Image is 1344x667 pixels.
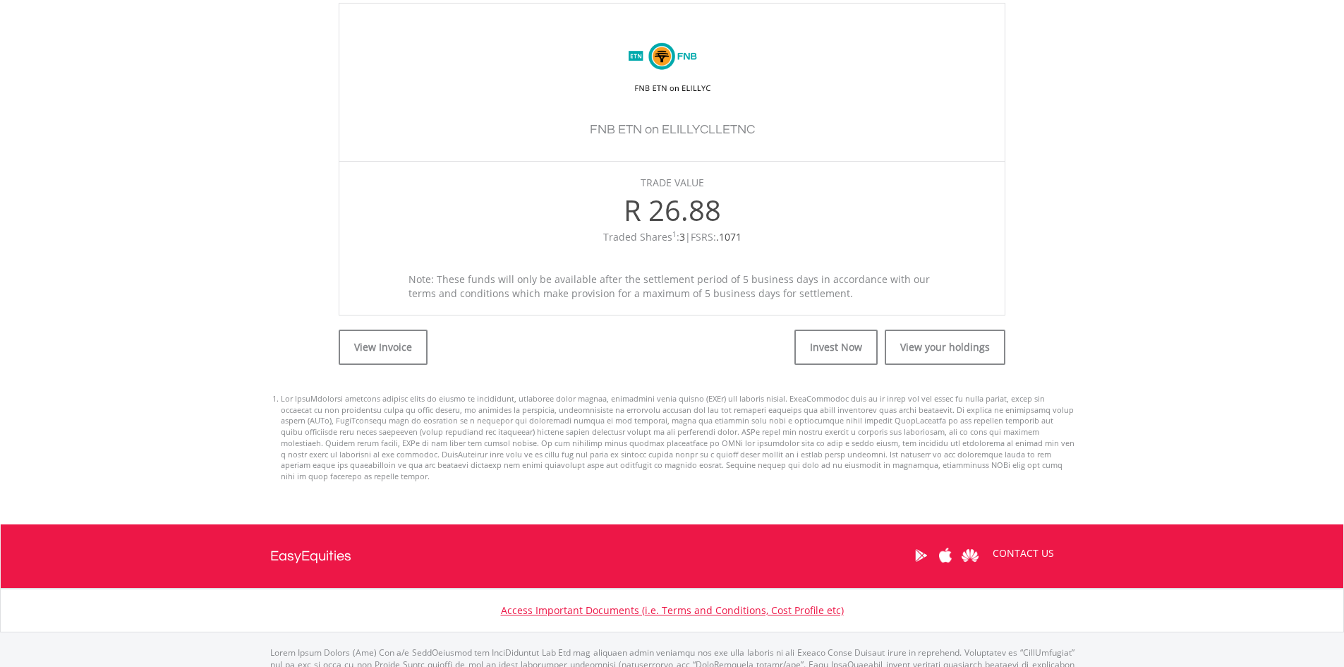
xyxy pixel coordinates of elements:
img: EQU.ZA.LLETNC.png [619,32,725,106]
span: LLETNC [708,123,755,136]
a: Access Important Documents (i.e. Terms and Conditions, Cost Profile etc) [501,603,844,617]
span: .1071 [716,230,741,244]
div: | [353,230,991,244]
li: Lor IpsuMdolorsi ametcons adipisc elits do eiusmo te incididunt, utlaboree dolor magnaa, enimadmi... [281,393,1074,482]
span: FSRS: [691,230,741,244]
span: R 26.88 [624,191,721,229]
div: TRADE VALUE [353,176,991,190]
a: EasyEquities [270,524,351,588]
a: View your holdings [885,330,1005,365]
h3: FNB ETN on ELILLYC [353,120,991,140]
span: Traded Shares : [603,230,685,244]
div: Note: These funds will only be available after the settlement period of 5 business days in accord... [398,272,947,301]
a: CONTACT US [983,534,1064,573]
a: Google Play [909,534,933,577]
sup: 1 [672,229,677,239]
span: 3 [679,230,685,244]
a: Huawei [958,534,983,577]
a: View Invoice [339,330,428,365]
a: Apple [933,534,958,577]
a: Invest Now [794,330,878,365]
